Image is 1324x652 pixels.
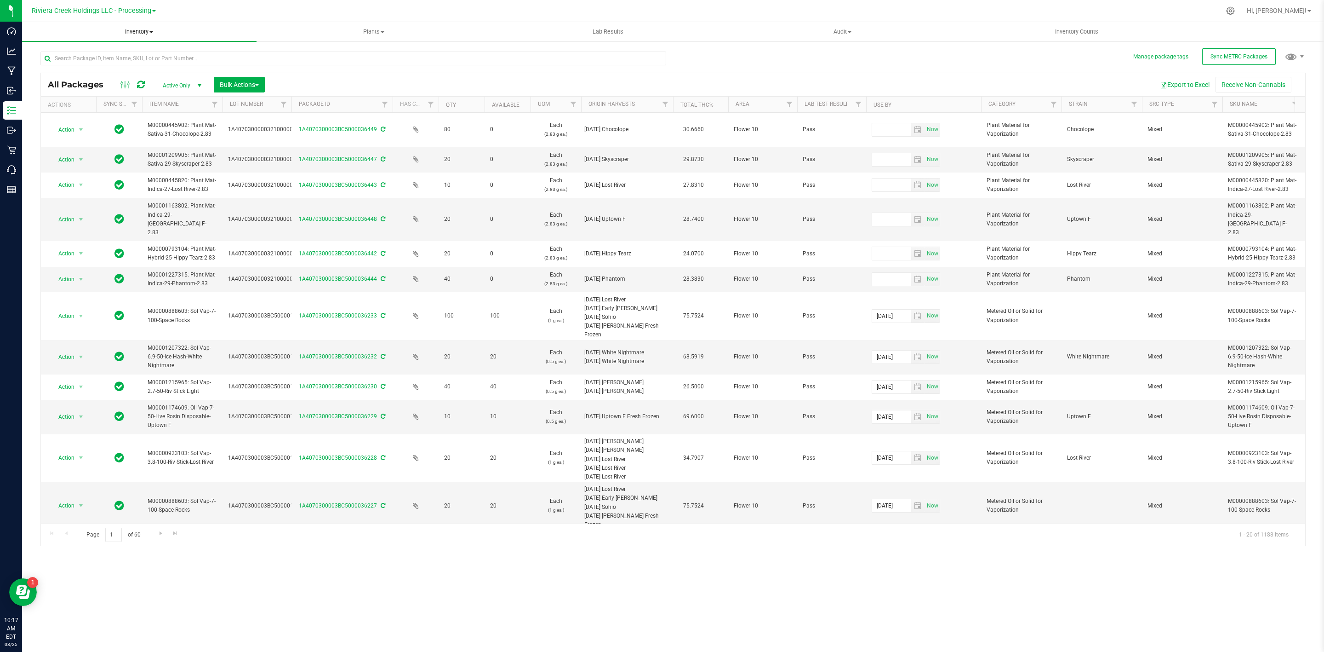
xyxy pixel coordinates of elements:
[490,275,525,283] span: 0
[490,215,525,224] span: 0
[148,497,217,514] span: M00000888603: Sol Vap-7-100-Space Rocks
[148,202,217,237] span: M00001163802: Plant Mat-Indica-29-[GEOGRAPHIC_DATA] F-2.83
[803,249,861,258] span: Pass
[1247,7,1307,14] span: Hi, [PERSON_NAME]!
[492,102,519,108] a: Available
[7,46,16,56] inline-svg: Analytics
[536,245,576,262] span: Each
[257,28,491,36] span: Plants
[803,125,861,134] span: Pass
[584,387,670,396] div: [DATE] [PERSON_NAME]
[925,309,940,323] span: Set Current date
[679,247,708,260] span: 24.0700
[1228,245,1297,262] span: M00000793104: Plant Mat-Hybrid-25-Hippy Tearz-2.83
[379,182,385,188] span: Sync from Compliance System
[7,145,16,155] inline-svg: Retail
[679,179,708,192] span: 27.8310
[873,102,891,108] a: Use By
[75,273,87,286] span: select
[987,245,1056,262] span: Plant Material for Vaporization
[114,309,124,322] span: In Sync
[299,182,377,188] a: 1A4070300003BC5000036443
[230,101,263,107] a: Lot Number
[959,22,1194,41] a: Inventory Counts
[299,101,330,107] a: Package ID
[444,382,479,391] span: 40
[536,211,576,228] span: Each
[734,181,792,190] span: Flower 10
[75,153,87,166] span: select
[7,126,16,135] inline-svg: Outbound
[444,215,479,224] span: 20
[7,86,16,95] inline-svg: Inbound
[7,106,16,115] inline-svg: Inventory
[228,215,306,224] span: 1A4070300000321000000734
[444,275,479,283] span: 40
[7,165,16,174] inline-svg: Call Center
[987,271,1056,288] span: Plant Material for Vaporization
[803,382,861,391] span: Pass
[1147,249,1217,258] span: Mixed
[114,213,124,225] span: In Sync
[925,451,940,464] span: select
[1228,404,1297,430] span: M00001174609: Oil Vap-7-50-Live Rosin Disposable-Uptown F
[490,382,525,391] span: 40
[803,275,861,283] span: Pass
[538,101,550,107] a: UOM
[584,348,670,357] div: [DATE] White Nightmare
[148,121,217,138] span: M00000445902: Plant Mat-Sativa-31-Chocolope-2.83
[584,313,670,322] div: [DATE] Sohio
[1225,6,1236,15] div: Manage settings
[1127,97,1142,112] a: Filter
[114,380,124,393] span: In Sync
[805,101,848,107] a: Lab Test Result
[1228,307,1297,324] span: M00000888603: Sol Vap-7-100-Space Rocks
[911,153,925,166] span: select
[148,449,217,467] span: M00000923103: Sol Vap-3.8-100-Riv Stick-Lost River
[588,101,635,107] a: Origin Harvests
[925,123,940,136] span: Set Current date
[228,275,306,283] span: 1A4070300000321000000870
[803,312,861,320] span: Pass
[584,295,670,304] div: [DATE] Lost River
[1067,215,1136,224] span: Uptown F
[536,254,576,262] p: (2.83 g ea.)
[299,413,377,420] a: 1A4070300003BC5000036229
[584,275,670,283] div: [DATE] Phantom
[911,273,925,286] span: select
[566,97,581,112] a: Filter
[911,247,925,260] span: select
[1043,28,1111,36] span: Inventory Counts
[299,250,377,257] a: 1A4070300003BC5000036442
[379,312,385,319] span: Sync from Compliance System
[536,176,576,194] span: Each
[379,126,385,133] span: Sync from Compliance System
[50,273,75,286] span: Action
[148,404,217,430] span: M00001174609: Oil Vap-7-50-Live Rosin Disposable-Uptown F
[1228,449,1297,467] span: M00000923103: Sol Vap-3.8-100-Riv Stick-Lost River
[103,101,139,107] a: Sync Status
[127,97,142,112] a: Filter
[1067,249,1136,258] span: Hippy Tearz
[725,22,959,41] a: Audit
[925,213,940,226] span: select
[925,499,940,513] span: Set Current date
[114,350,124,363] span: In Sync
[584,378,670,387] div: [DATE] [PERSON_NAME]
[584,155,670,164] div: [DATE] Skyscraper
[169,528,182,540] a: Go to the last page
[925,273,940,286] span: select
[925,179,940,191] span: select
[925,247,940,260] span: select
[75,310,87,323] span: select
[490,412,525,421] span: 10
[299,312,377,319] a: 1A4070300003BC5000036233
[1147,352,1217,361] span: Mixed
[299,276,377,282] a: 1A4070300003BC5000036444
[1067,155,1136,164] span: Skyscraper
[1216,77,1291,92] button: Receive Non-Cannabis
[490,352,525,361] span: 20
[149,101,179,107] a: Item Name
[1228,378,1297,396] span: M00001215965: Sol Vap-2.7-50-Riv Stick Light
[444,249,479,258] span: 20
